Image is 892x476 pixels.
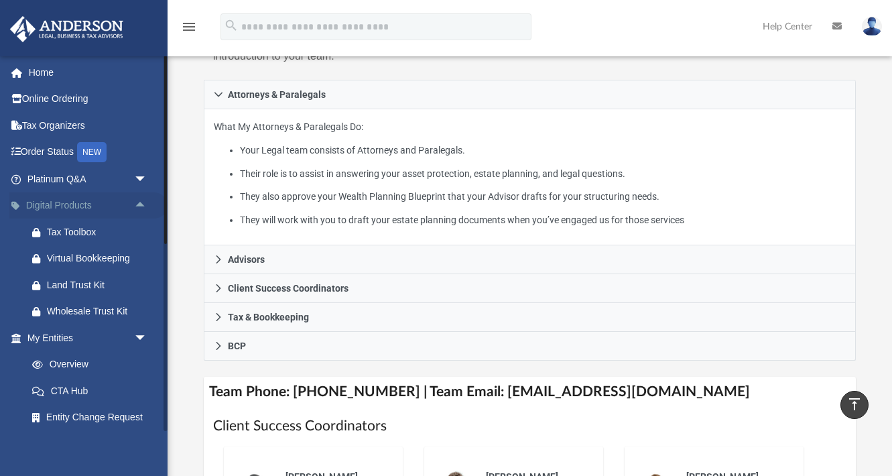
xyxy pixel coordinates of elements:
[204,80,856,109] a: Attorneys & Paralegals
[9,166,168,192] a: Platinum Q&Aarrow_drop_down
[228,255,265,264] span: Advisors
[47,303,151,320] div: Wholesale Trust Kit
[213,416,846,436] h1: Client Success Coordinators
[47,277,151,294] div: Land Trust Kit
[134,324,161,352] span: arrow_drop_down
[204,332,856,361] a: BCP
[228,341,246,351] span: BCP
[840,391,869,419] a: vertical_align_top
[9,112,168,139] a: Tax Organizers
[19,272,168,298] a: Land Trust Kit
[47,224,151,241] div: Tax Toolbox
[9,192,168,219] a: Digital Productsarrow_drop_up
[9,324,168,351] a: My Entitiesarrow_drop_down
[240,212,846,229] li: They will work with you to draft your estate planning documents when you’ve engaged us for those ...
[19,404,168,431] a: Entity Change Request
[19,430,168,457] a: Binder Walkthrough
[77,142,107,162] div: NEW
[204,245,856,274] a: Advisors
[846,396,863,412] i: vertical_align_top
[181,19,197,35] i: menu
[134,166,161,193] span: arrow_drop_down
[9,139,168,166] a: Order StatusNEW
[204,303,856,332] a: Tax & Bookkeeping
[224,18,239,33] i: search
[47,250,151,267] div: Virtual Bookkeeping
[9,86,168,113] a: Online Ordering
[9,59,168,86] a: Home
[204,377,856,407] h4: Team Phone: [PHONE_NUMBER] | Team Email: [EMAIL_ADDRESS][DOMAIN_NAME]
[19,298,168,325] a: Wholesale Trust Kit
[214,119,846,228] p: What My Attorneys & Paralegals Do:
[240,188,846,205] li: They also approve your Wealth Planning Blueprint that your Advisor drafts for your structuring ne...
[204,109,856,245] div: Attorneys & Paralegals
[19,219,168,245] a: Tax Toolbox
[240,166,846,182] li: Their role is to assist in answering your asset protection, estate planning, and legal questions.
[228,90,326,99] span: Attorneys & Paralegals
[134,192,161,220] span: arrow_drop_up
[19,377,168,404] a: CTA Hub
[19,351,168,378] a: Overview
[19,245,168,272] a: Virtual Bookkeeping
[228,284,348,293] span: Client Success Coordinators
[204,274,856,303] a: Client Success Coordinators
[228,312,309,322] span: Tax & Bookkeeping
[181,25,197,35] a: menu
[862,17,882,36] img: User Pic
[6,16,127,42] img: Anderson Advisors Platinum Portal
[240,142,846,159] li: Your Legal team consists of Attorneys and Paralegals.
